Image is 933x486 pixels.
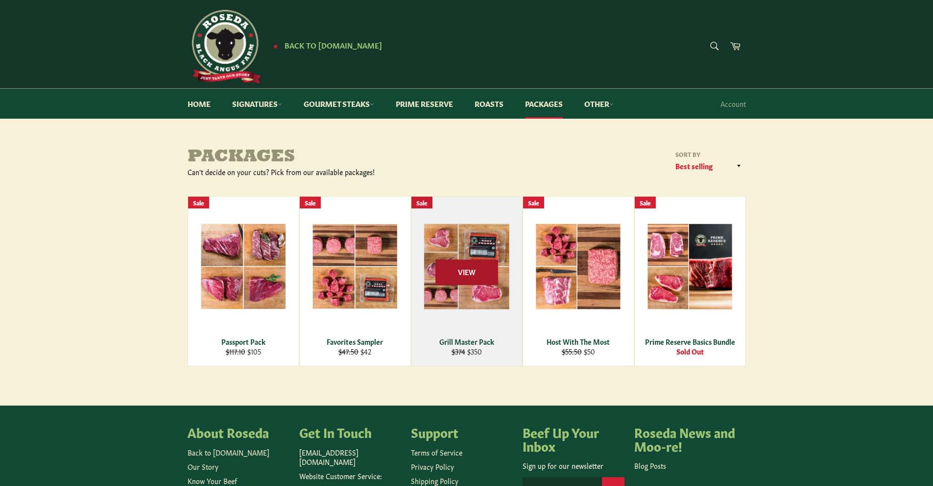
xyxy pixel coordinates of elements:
[188,167,467,177] div: Can't decide on your cuts? Pick from our available packages!
[222,89,292,119] a: Signatures
[574,89,623,119] a: Other
[411,461,454,471] a: Privacy Policy
[529,337,627,346] div: Host With The Most
[529,347,627,356] div: $50
[188,148,467,167] h1: Packages
[194,337,292,346] div: Passport Pack
[634,425,736,452] h4: Roseda News and Moo-re!
[641,347,739,356] div: Sold Out
[515,89,573,119] a: Packages
[312,224,398,309] img: Favorites Sampler
[535,223,622,310] img: Host With The Most
[647,223,733,310] img: Prime Reserve Basics Bundle
[411,447,462,457] a: Terms of Service
[188,425,289,439] h4: About Roseda
[188,461,218,471] a: Our Story
[523,425,624,452] h4: Beef Up Your Inbox
[194,347,292,356] div: $105
[641,337,739,346] div: Prime Reserve Basics Bundle
[411,476,458,486] a: Shipping Policy
[178,89,220,119] a: Home
[299,425,401,439] h4: Get In Touch
[411,425,513,439] h4: Support
[523,197,544,209] div: Sale
[716,89,751,118] a: Account
[200,223,287,309] img: Passport Pack
[188,10,261,83] img: Roseda Beef
[188,476,237,486] a: Know Your Beef
[294,89,384,119] a: Gourmet Steaks
[672,150,746,158] label: Sort by
[226,346,245,356] s: $117.10
[562,346,582,356] s: $55.50
[386,89,463,119] a: Prime Reserve
[306,347,404,356] div: $42
[273,42,278,50] span: ★
[435,260,498,285] span: View
[523,196,634,366] a: Host With The Most Host With The Most $55.50 $50
[188,447,269,457] a: Back to [DOMAIN_NAME]
[188,196,299,366] a: Passport Pack Passport Pack $117.10 $105
[523,461,624,470] p: Sign up for our newsletter
[411,196,523,366] a: Grill Master Pack Grill Master Pack $374 $350 View
[188,197,209,209] div: Sale
[268,42,382,50] a: ★ Back to [DOMAIN_NAME]
[634,460,666,470] a: Blog Posts
[299,448,401,467] p: [EMAIL_ADDRESS][DOMAIN_NAME]
[635,197,656,209] div: Sale
[634,196,746,366] a: Prime Reserve Basics Bundle Prime Reserve Basics Bundle Sold Out
[417,337,516,346] div: Grill Master Pack
[299,471,401,481] p: Website Customer Service:
[306,337,404,346] div: Favorites Sampler
[465,89,513,119] a: Roasts
[300,197,321,209] div: Sale
[299,196,411,366] a: Favorites Sampler Favorites Sampler $47.50 $42
[285,40,382,50] span: Back to [DOMAIN_NAME]
[338,346,359,356] s: $47.50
